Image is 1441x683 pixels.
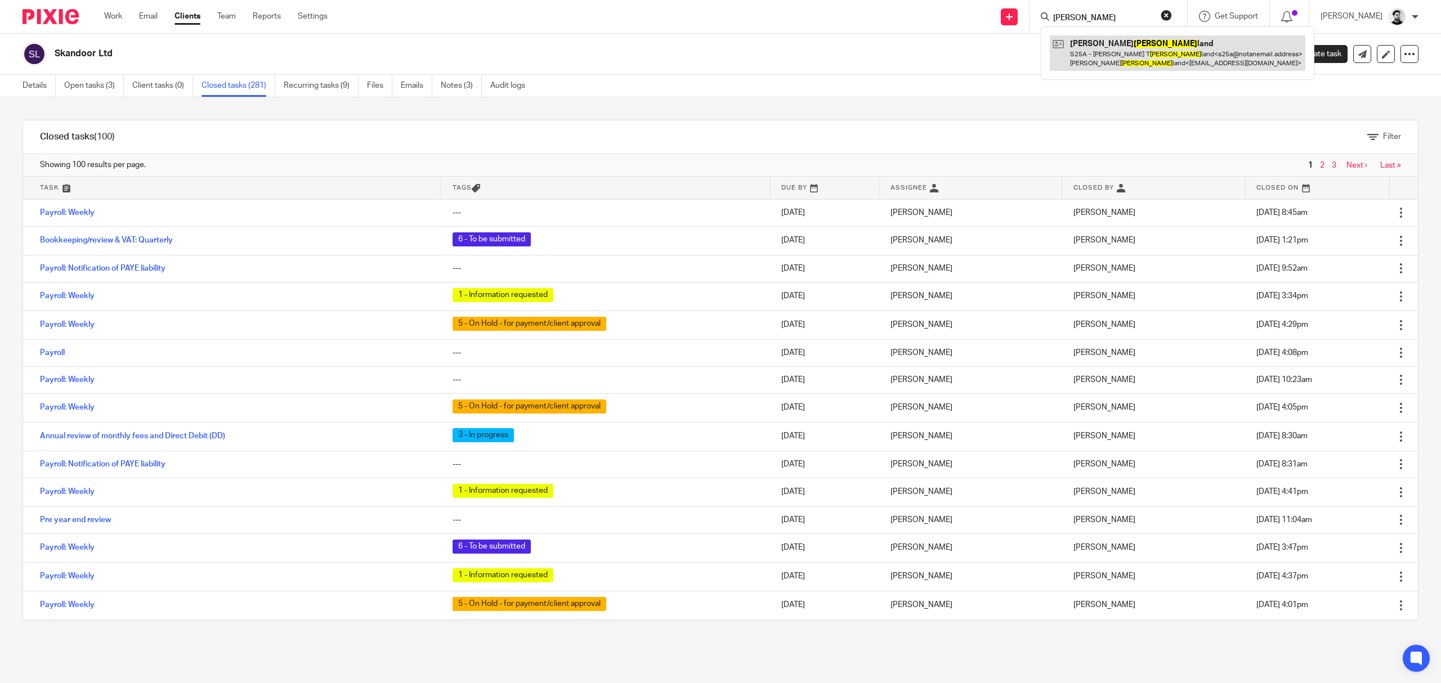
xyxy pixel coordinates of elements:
a: Settings [298,11,328,22]
a: Open tasks (3) [64,75,124,97]
td: [DATE] [770,393,880,422]
span: [DATE] 4:29pm [1256,321,1308,329]
td: [PERSON_NAME] [879,393,1062,422]
span: 5 - On Hold - for payment/client approval [453,399,606,414]
div: --- [453,459,759,470]
td: [PERSON_NAME] [879,311,1062,339]
input: Search [1052,14,1153,24]
a: Recurring tasks (9) [284,75,359,97]
span: [PERSON_NAME] [1073,543,1135,551]
td: [DATE] [770,591,880,619]
span: [DATE] 9:52am [1256,264,1308,272]
a: Payroll: Notification of PAYE liability [40,460,165,468]
td: [DATE] [770,562,880,591]
td: [PERSON_NAME] [879,366,1062,393]
span: [PERSON_NAME] [1073,460,1135,468]
td: [PERSON_NAME] [879,422,1062,451]
span: [PERSON_NAME] [1073,432,1135,440]
span: [DATE] 1:21pm [1256,236,1308,244]
a: Closed tasks (281) [202,75,275,97]
a: Payroll: Weekly [40,601,95,609]
td: [PERSON_NAME] [879,506,1062,533]
a: Payroll: Notification of PAYE liability [40,264,165,272]
nav: pager [1305,161,1401,170]
td: [PERSON_NAME] [879,451,1062,478]
td: [PERSON_NAME] [879,591,1062,619]
span: [DATE] 3:47pm [1256,543,1308,551]
td: [DATE] [770,366,880,393]
td: [DATE] [770,199,880,226]
th: Tags [441,177,770,199]
td: [DATE] [770,451,880,478]
a: Details [23,75,56,97]
span: [PERSON_NAME] [1073,292,1135,300]
td: [PERSON_NAME] [879,478,1062,506]
span: [PERSON_NAME] [1073,376,1135,384]
button: Clear [1161,10,1172,21]
a: Bookkeeping/review & VAT: Quarterly [40,236,173,244]
span: [PERSON_NAME] [1073,572,1135,580]
a: 2 [1320,161,1324,169]
a: Payroll: Weekly [40,403,95,411]
a: Email [139,11,158,22]
a: Pre year end review [40,516,111,524]
span: [PERSON_NAME] [1073,321,1135,329]
p: [PERSON_NAME] [1321,11,1382,22]
span: [DATE] 8:30am [1256,432,1308,440]
a: Last » [1380,161,1401,169]
td: [DATE] [770,339,880,366]
h2: Skandoor Ltd [55,48,1023,60]
span: [PERSON_NAME] [1073,349,1135,357]
a: Next › [1346,161,1367,169]
span: [PERSON_NAME] [1073,516,1135,524]
div: --- [453,514,759,525]
span: 3 - In progress [453,428,514,442]
span: [PERSON_NAME] [1073,403,1135,411]
span: [DATE] 8:31am [1256,460,1308,468]
img: Pixie [23,9,79,24]
a: Payroll: Weekly [40,376,95,384]
td: [DATE] [770,619,880,648]
td: [PERSON_NAME] [879,282,1062,311]
a: Payroll: Weekly [40,321,95,329]
td: [PERSON_NAME] [879,255,1062,282]
span: [DATE] 4:37pm [1256,572,1308,580]
img: svg%3E [23,42,46,66]
div: --- [453,347,759,358]
span: [PERSON_NAME] [1073,488,1135,496]
span: [DATE] 4:41pm [1256,488,1308,496]
a: Emails [401,75,432,97]
span: 1 - Information requested [453,288,553,302]
td: [PERSON_NAME] [879,199,1062,226]
td: [DATE] [770,311,880,339]
a: Files [367,75,392,97]
a: Team [217,11,236,22]
a: Payroll: Weekly [40,209,95,217]
span: 6 - To be submitted [453,232,531,246]
h1: Closed tasks [40,131,115,143]
a: Create task [1282,45,1348,63]
span: 1 [1305,159,1315,172]
a: 3 [1332,161,1336,169]
img: Cam_2025.jpg [1388,8,1406,26]
div: --- [453,263,759,274]
span: [PERSON_NAME] [1073,236,1135,244]
a: Clients [174,11,200,22]
span: Showing 100 results per page. [40,159,146,170]
a: Payroll: Weekly [40,488,95,496]
span: [DATE] 4:08pm [1256,349,1308,357]
a: Notes (3) [441,75,482,97]
div: --- [453,207,759,218]
span: 5 - On Hold - for payment/client approval [453,597,606,611]
a: Payroll: Weekly [40,572,95,580]
span: 1 - Information requested [453,484,553,498]
td: [PERSON_NAME] [879,226,1062,255]
td: [PERSON_NAME] [879,339,1062,366]
td: [PERSON_NAME] [879,562,1062,591]
td: [DATE] [770,478,880,506]
span: [PERSON_NAME] [1073,601,1135,609]
a: Payroll [40,349,65,357]
td: [PERSON_NAME] [879,533,1062,562]
td: [DATE] [770,255,880,282]
a: Reports [253,11,281,22]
